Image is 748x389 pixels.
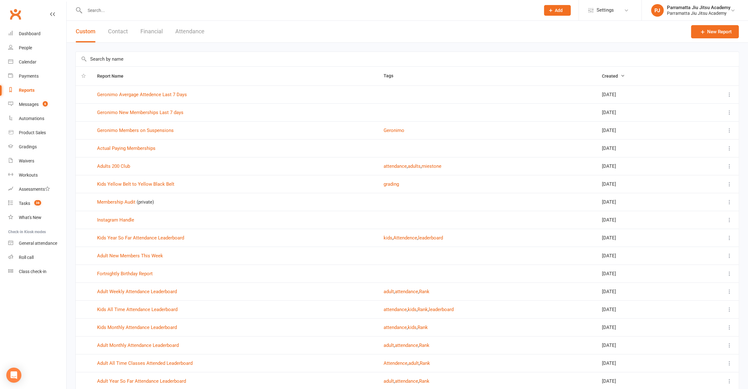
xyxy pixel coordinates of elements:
[97,181,174,187] a: Kids Yellow Belt to Yellow Black Belt
[8,41,66,55] a: People
[419,377,429,385] button: Rank
[602,74,625,79] span: Created
[384,162,407,170] button: attendance
[8,6,23,22] a: Clubworx
[19,88,35,93] div: Reports
[8,236,66,250] a: General attendance kiosk mode
[19,215,41,220] div: What's New
[419,360,420,366] span: ,
[407,307,408,312] span: ,
[407,360,408,366] span: ,
[596,282,688,300] td: [DATE]
[8,140,66,154] a: Gradings
[417,235,418,241] span: ,
[8,27,66,41] a: Dashboard
[19,201,30,206] div: Tasks
[97,235,184,241] a: Kids Year So Far Attendance Leaderboard
[137,199,154,205] span: (private)
[6,368,21,383] div: Open Intercom Messenger
[97,74,130,79] span: Report Name
[392,235,393,241] span: ,
[97,217,134,223] a: Instagram Handle
[667,5,730,10] div: Parramatta Jiu Jitsu Academy
[418,306,428,313] button: Rank
[407,163,408,169] span: ,
[596,300,688,318] td: [DATE]
[19,45,32,50] div: People
[596,193,688,211] td: [DATE]
[384,288,394,295] button: adult
[596,157,688,175] td: [DATE]
[596,121,688,139] td: [DATE]
[422,162,441,170] button: miestone
[76,21,96,42] button: Custom
[175,21,205,42] button: Attendance
[596,211,688,229] td: [DATE]
[407,325,408,330] span: ,
[83,6,536,15] input: Search...
[394,342,395,348] span: ,
[19,31,41,36] div: Dashboard
[97,163,130,169] a: Adults 200 Club
[384,324,407,331] button: attendance
[97,92,187,97] a: Geronimo Avergage Attedence Last 7 Days
[19,158,34,163] div: Waivers
[418,324,428,331] button: Rank
[8,182,66,196] a: Assessments
[19,173,38,178] div: Workouts
[8,250,66,265] a: Roll call
[395,288,418,295] button: attendance
[555,8,563,13] span: Add
[8,69,66,83] a: Payments
[421,163,422,169] span: ,
[378,67,596,85] th: Tags
[97,307,177,312] a: Kids All Time Attendance Leaderboard
[108,21,128,42] button: Contact
[8,196,66,211] a: Tasks 38
[97,378,186,384] a: Adult Year So Far Attendance Leaderboard
[384,342,394,349] button: adult
[384,127,404,134] button: Geronimo
[596,229,688,247] td: [DATE]
[8,168,66,182] a: Workouts
[417,307,418,312] span: ,
[596,318,688,336] td: [DATE]
[384,306,407,313] button: attendance
[97,253,163,259] a: Adult New Members This Week
[419,288,429,295] button: Rank
[97,289,177,294] a: Adult Weekly Attendance Leaderboard
[428,307,429,312] span: ,
[97,145,156,151] a: Actual Paying Memberships
[97,128,174,133] a: Geronimo Members on Suspensions
[393,234,417,242] button: Attendence
[418,342,419,348] span: ,
[408,359,419,367] button: adult
[596,336,688,354] td: [DATE]
[140,21,163,42] button: Financial
[384,234,392,242] button: kids
[19,241,57,246] div: General attendance
[8,55,66,69] a: Calendar
[394,378,395,384] span: ,
[418,289,419,294] span: ,
[19,144,37,149] div: Gradings
[19,255,34,260] div: Roll call
[418,378,419,384] span: ,
[76,52,739,66] input: Search by name
[97,72,130,80] button: Report Name
[384,359,407,367] button: Attendence
[8,126,66,140] a: Product Sales
[19,116,44,121] div: Automations
[394,289,395,294] span: ,
[408,306,417,313] button: kids
[19,102,39,107] div: Messages
[691,25,739,38] a: New Report
[384,377,394,385] button: adult
[97,360,193,366] a: Adult All Time Classes Attended Leaderboard
[19,130,46,135] div: Product Sales
[19,187,50,192] div: Assessments
[97,199,135,205] a: Membership Audit
[667,10,730,16] div: Parramatta Jiu Jitsu Academy
[596,354,688,372] td: [DATE]
[596,85,688,103] td: [DATE]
